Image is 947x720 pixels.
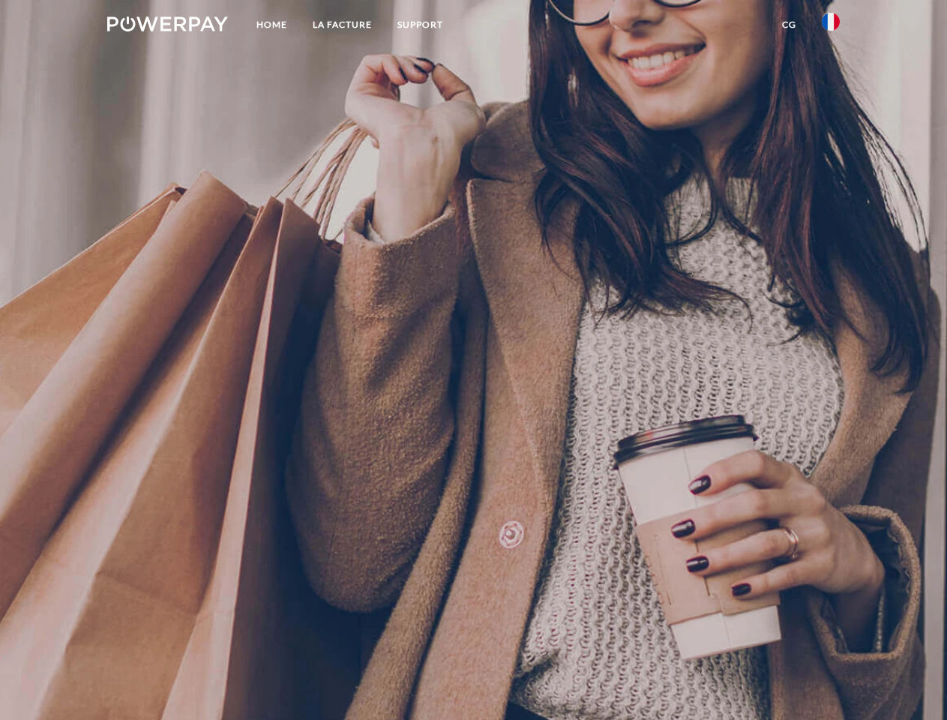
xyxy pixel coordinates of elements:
[300,11,385,38] a: LA FACTURE
[107,16,228,31] img: logo-powerpay-white.svg
[822,13,840,31] img: fr
[769,11,809,38] a: CG
[244,11,300,38] a: Home
[385,11,456,38] a: Support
